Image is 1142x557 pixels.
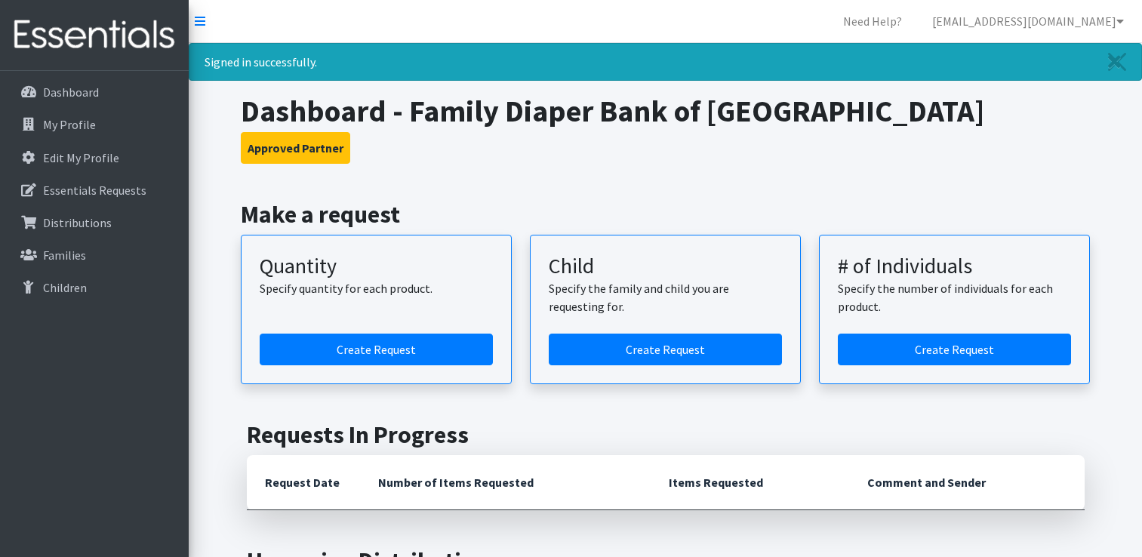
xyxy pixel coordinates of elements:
[549,254,782,279] h3: Child
[838,279,1071,315] p: Specify the number of individuals for each product.
[6,240,183,270] a: Families
[6,109,183,140] a: My Profile
[189,43,1142,81] div: Signed in successfully.
[651,455,849,510] th: Items Requested
[6,77,183,107] a: Dashboard
[6,208,183,238] a: Distributions
[838,334,1071,365] a: Create a request by number of individuals
[43,215,112,230] p: Distributions
[260,334,493,365] a: Create a request by quantity
[6,175,183,205] a: Essentials Requests
[241,132,350,164] button: Approved Partner
[6,143,183,173] a: Edit My Profile
[6,272,183,303] a: Children
[920,6,1136,36] a: [EMAIL_ADDRESS][DOMAIN_NAME]
[247,455,360,510] th: Request Date
[260,254,493,279] h3: Quantity
[241,200,1090,229] h2: Make a request
[831,6,914,36] a: Need Help?
[838,254,1071,279] h3: # of Individuals
[6,10,183,60] img: HumanEssentials
[1093,44,1141,80] a: Close
[43,248,86,263] p: Families
[360,455,651,510] th: Number of Items Requested
[43,117,96,132] p: My Profile
[43,150,119,165] p: Edit My Profile
[549,279,782,315] p: Specify the family and child you are requesting for.
[43,85,99,100] p: Dashboard
[247,420,1085,449] h2: Requests In Progress
[549,334,782,365] a: Create a request for a child or family
[43,280,87,295] p: Children
[43,183,146,198] p: Essentials Requests
[260,279,493,297] p: Specify quantity for each product.
[241,93,1090,129] h1: Dashboard - Family Diaper Bank of [GEOGRAPHIC_DATA]
[849,455,1084,510] th: Comment and Sender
